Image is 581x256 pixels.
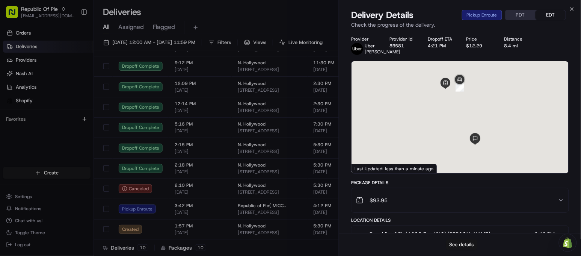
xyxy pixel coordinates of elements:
[15,109,57,117] span: Knowledge Base
[428,43,454,49] div: 4:21 PM
[53,127,91,133] a: Powered byPylon
[466,43,492,49] div: $12.29
[370,197,388,204] span: $93.95
[8,8,23,23] img: Nash
[128,74,137,83] button: Start new chat
[428,36,454,42] div: Dropoff ETA
[504,36,531,42] div: Distance
[75,127,91,133] span: Pylon
[535,230,555,238] span: 3:42 PM
[352,226,569,250] button: Republic of Pie( MICC Food,INC) [PERSON_NAME]3:42 PM
[60,106,124,120] a: 💻API Documentation
[351,36,377,42] div: Provider
[389,36,416,42] div: Provider Id
[536,10,566,20] button: EDT
[446,239,477,250] button: See details
[352,164,437,173] div: Last Updated: less than a minute ago
[351,43,363,55] img: uber-new-logo.jpeg
[466,36,492,42] div: Price
[26,79,95,85] div: We're available if you need us!
[370,230,490,238] span: Republic of Pie( MICC Food,INC) [PERSON_NAME]
[63,110,69,116] div: 💻
[506,10,536,20] button: PDT
[26,72,123,79] div: Start new chat
[8,30,137,42] p: Welcome 👋
[351,21,569,29] p: Check the progress of the delivery.
[351,180,569,186] div: Package Details
[8,72,21,85] img: 1736555255976-a54dd68f-1ca7-489b-9aae-adbdc363a1c4
[5,106,60,120] a: 📗Knowledge Base
[71,109,121,117] span: API Documentation
[456,83,464,92] div: 3
[351,217,569,223] div: Location Details
[389,43,404,49] button: 8B581
[365,49,400,55] span: [PERSON_NAME]
[8,110,14,116] div: 📗
[352,188,569,212] button: $93.95
[351,9,413,21] span: Delivery Details
[365,43,375,49] span: Uber
[504,43,531,49] div: 8.4 mi
[20,48,124,56] input: Clear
